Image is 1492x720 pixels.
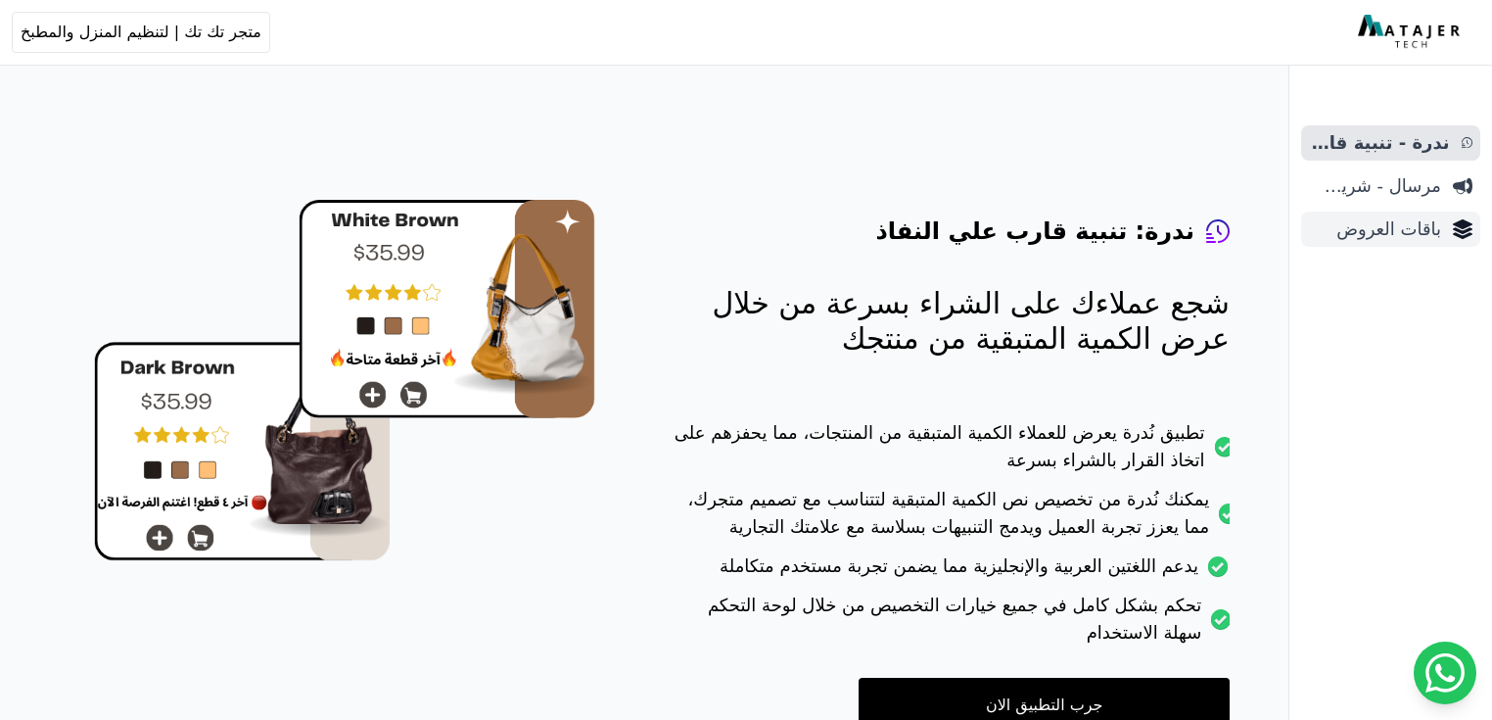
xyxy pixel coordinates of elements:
p: شجع عملاءك على الشراء بسرعة من خلال عرض الكمية المتبقية من منتجك [674,286,1230,357]
li: تحكم بشكل كامل في جميع خيارات التخصيص من خلال لوحة التحكم سهلة الاستخدام [674,592,1230,658]
span: مرسال - شريط دعاية [1309,172,1441,200]
li: يمكنك نُدرة من تخصيص نص الكمية المتبقية لتتناسب مع تصميم متجرك، مما يعزز تجربة العميل ويدمج التنب... [674,486,1230,552]
span: ندرة - تنبية قارب علي النفاذ [1309,129,1450,157]
h4: ندرة: تنبية قارب علي النفاذ [875,216,1194,247]
button: متجر تك تك | لتنظيم المنزل والمطبخ [12,12,270,53]
li: تطبيق نُدرة يعرض للعملاء الكمية المتبقية من المنتجات، مما يحفزهم على اتخاذ القرار بالشراء بسرعة [674,419,1230,486]
img: hero [94,200,595,561]
span: باقات العروض [1309,216,1441,243]
span: متجر تك تك | لتنظيم المنزل والمطبخ [21,21,261,44]
img: MatajerTech Logo [1358,15,1465,50]
li: يدعم اللغتين العربية والإنجليزية مما يضمن تجربة مستخدم متكاملة [674,552,1230,592]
